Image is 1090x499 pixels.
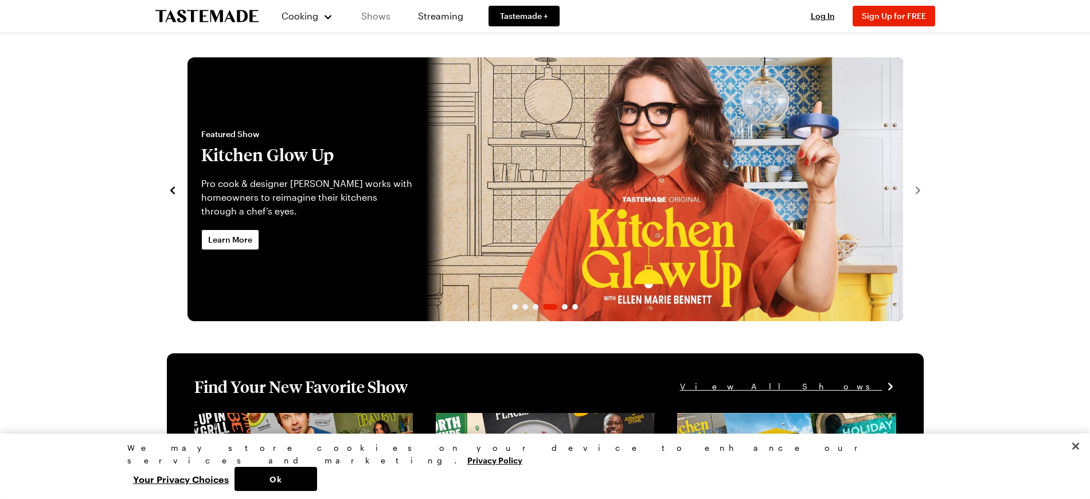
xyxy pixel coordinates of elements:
[155,10,259,23] a: To Tastemade Home Page
[201,145,412,165] h2: Kitchen Glow Up
[811,11,835,21] span: Log In
[677,414,834,425] a: View full content for [object Object]
[862,11,926,21] span: Sign Up for FREE
[208,234,252,245] span: Learn More
[201,128,412,140] span: Featured Show
[167,182,178,196] button: navigate to previous item
[127,442,953,467] div: We may store cookies on your device to enhance our services and marketing.
[512,304,518,310] span: Go to slide 1
[127,467,235,491] button: Your Privacy Choices
[467,454,522,465] a: More information about your privacy, opens in a new tab
[201,229,259,250] a: Learn More
[235,467,317,491] button: Ok
[1063,434,1088,459] button: Close
[282,2,334,30] button: Cooking
[680,380,896,393] a: View All Shows
[436,414,592,425] a: View full content for [object Object]
[127,442,953,491] div: Privacy
[282,10,318,21] span: Cooking
[489,6,560,26] a: Tastemade +
[562,304,568,310] span: Go to slide 5
[800,10,846,22] button: Log In
[522,304,528,310] span: Go to slide 2
[201,177,412,218] p: Pro cook & designer [PERSON_NAME] works with homeowners to reimagine their kitchens through a che...
[543,304,557,310] span: Go to slide 4
[680,380,882,393] span: View All Shows
[187,57,903,321] div: 4 / 6
[500,10,548,22] span: Tastemade +
[572,304,578,310] span: Go to slide 6
[912,182,924,196] button: navigate to next item
[194,414,351,425] a: View full content for [object Object]
[194,376,408,397] h1: Find Your New Favorite Show
[533,304,538,310] span: Go to slide 3
[853,6,935,26] button: Sign Up for FREE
